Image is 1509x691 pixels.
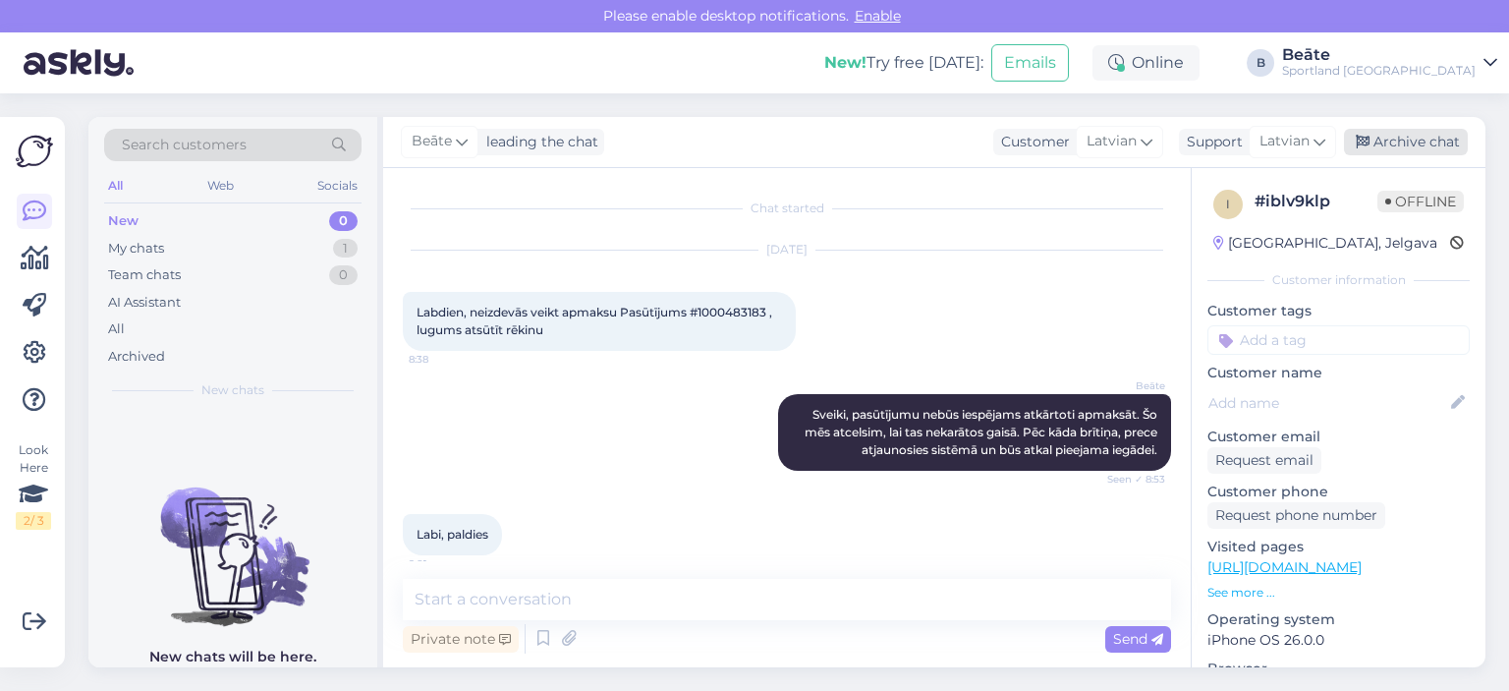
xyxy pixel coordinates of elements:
img: Askly Logo [16,133,53,170]
div: New [108,211,139,231]
p: Customer tags [1207,301,1470,321]
div: Online [1092,45,1200,81]
span: Latvian [1087,131,1137,152]
div: Customer [993,132,1070,152]
b: New! [824,53,866,72]
p: Customer name [1207,363,1470,383]
div: Customer information [1207,271,1470,289]
div: Request phone number [1207,502,1385,529]
p: See more ... [1207,584,1470,602]
div: Look Here [16,441,51,530]
span: i [1226,197,1230,211]
span: Offline [1377,191,1464,212]
span: Latvian [1259,131,1310,152]
input: Add name [1208,392,1447,414]
span: Send [1113,630,1163,648]
p: Customer email [1207,427,1470,447]
span: Enable [849,7,907,25]
div: 1 [333,239,358,259]
a: BeāteSportland [GEOGRAPHIC_DATA] [1282,47,1497,79]
div: Sportland [GEOGRAPHIC_DATA] [1282,63,1476,79]
input: Add a tag [1207,325,1470,355]
div: [GEOGRAPHIC_DATA], Jelgava [1213,233,1437,254]
div: AI Assistant [108,293,181,313]
span: Beāte [1091,378,1165,393]
div: My chats [108,239,164,259]
div: leading the chat [478,132,598,152]
span: Sveiki, pasūtījumu nebūs iespējams atkārtoti apmaksāt. Šo mēs atcelsim, lai tas nekarātos gaisā. ... [805,407,1160,457]
p: Visited pages [1207,537,1470,557]
span: Labdien, neizdevās veikt apmaksu Pasūtījums #1000483183 , lugums atsūtīt rēkinu [417,305,775,337]
div: 0 [329,211,358,231]
p: Operating system [1207,609,1470,630]
div: All [108,319,125,339]
div: Archive chat [1344,129,1468,155]
div: 2 / 3 [16,512,51,530]
div: Socials [313,173,362,199]
span: Search customers [122,135,247,155]
div: Beāte [1282,47,1476,63]
p: iPhone OS 26.0.0 [1207,630,1470,651]
div: Team chats [108,265,181,285]
p: Customer phone [1207,482,1470,502]
div: B [1247,49,1274,77]
div: 0 [329,265,358,285]
p: New chats will be here. [149,647,316,667]
div: # iblv9klp [1255,190,1377,213]
div: Try free [DATE]: [824,51,983,75]
p: Browser [1207,659,1470,679]
button: Emails [991,44,1069,82]
div: Chat started [403,200,1171,217]
div: [DATE] [403,241,1171,259]
div: Web [203,173,238,199]
span: Beāte [412,131,452,152]
span: 8:38 [409,352,482,367]
a: [URL][DOMAIN_NAME] [1207,558,1362,576]
img: No chats [88,452,377,629]
div: Private note [403,626,519,653]
span: New chats [201,381,264,399]
div: All [104,173,127,199]
span: Seen ✓ 8:53 [1091,472,1165,487]
div: Request email [1207,447,1321,474]
div: Archived [108,347,165,367]
span: Labi, paldies [417,527,488,542]
span: 9:01 [409,556,482,571]
div: Support [1179,132,1243,152]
